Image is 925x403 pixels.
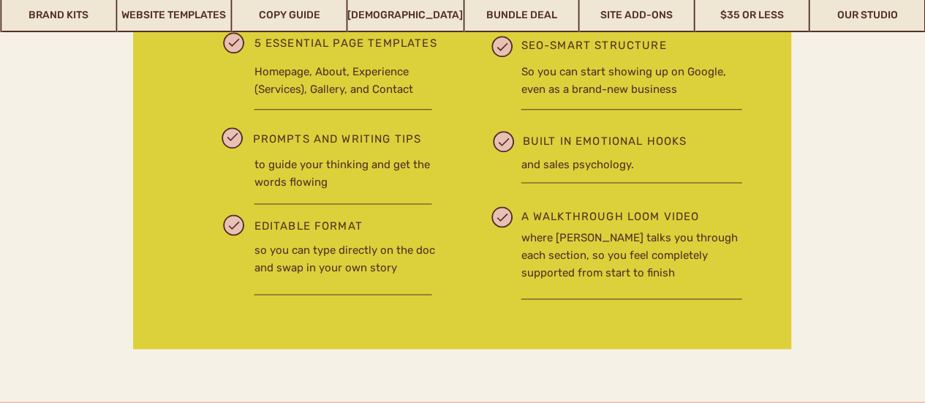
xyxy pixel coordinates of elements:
p: Homepage, About, Experience (Services), Gallery, and Contact [254,63,450,97]
p: where [PERSON_NAME] talks you through each section, so you feel completely supported from start t... [521,229,742,263]
p: Editable format [254,219,383,249]
p: A walkthrough Loom video [521,209,776,226]
p: SEO-smart structure [521,38,748,53]
p: built in emotional hooks [523,134,777,150]
p: and sales psychology. [521,156,690,173]
p: So you can start showing up on Google, even as a brand-new business [521,63,727,97]
p: Prompts and writing tips [253,132,423,151]
p: so you can type directly on the doc and swap in your own story [254,241,450,276]
p: 5 essential page templates [254,36,472,53]
p: to guide your thinking and get the words flowing [254,156,445,190]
